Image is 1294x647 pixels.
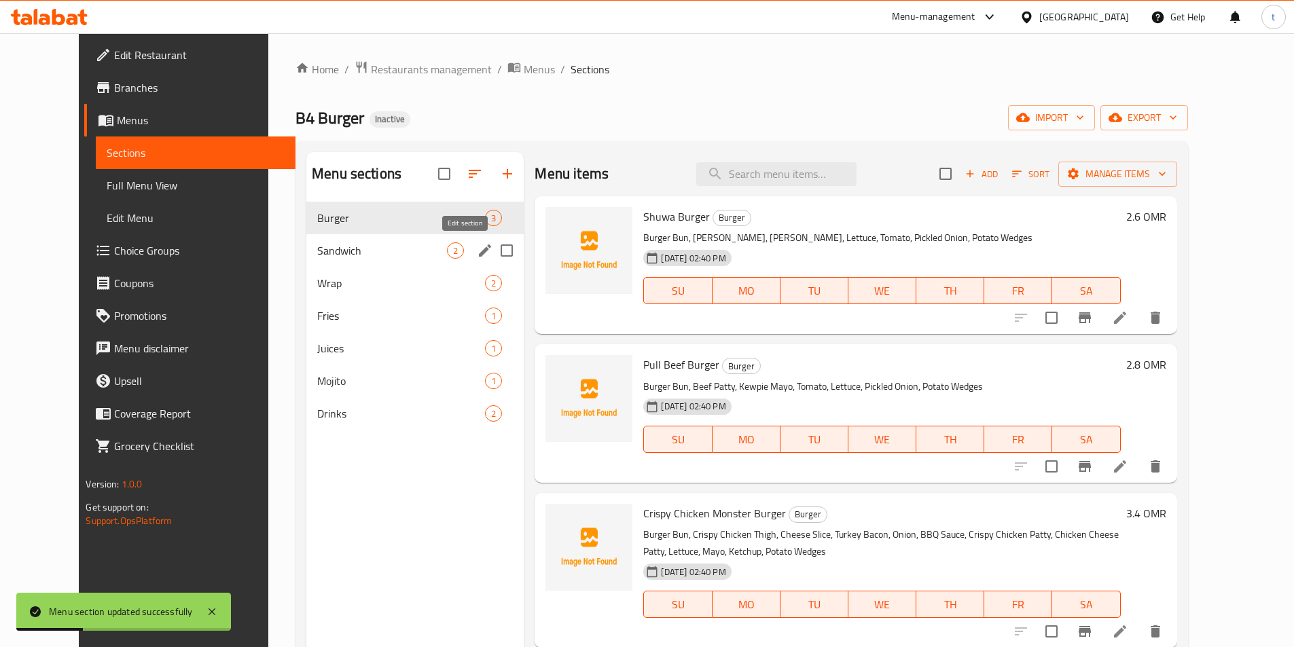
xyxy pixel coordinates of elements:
a: Choice Groups [84,234,295,267]
span: Version: [86,475,119,493]
button: delete [1139,301,1172,334]
a: Coupons [84,267,295,299]
span: Burger [789,506,827,522]
button: MO [713,277,780,304]
img: Crispy Chicken Monster Burger [545,504,632,591]
img: Shuwa Burger [545,207,632,294]
a: Edit menu item [1112,458,1128,475]
span: Sort [1012,166,1049,182]
span: 2 [486,407,501,420]
span: Get support on: [86,498,148,516]
span: Sections [571,61,609,77]
span: Inactive [370,113,410,125]
button: TH [916,426,984,453]
span: Add [963,166,1000,182]
div: Inactive [370,111,410,128]
span: TU [786,281,843,301]
span: FR [990,281,1047,301]
button: delete [1139,450,1172,483]
span: Menus [524,61,555,77]
span: 2 [448,244,463,257]
span: Edit Menu [107,210,284,226]
button: SA [1052,277,1120,304]
a: Grocery Checklist [84,430,295,462]
span: SA [1058,430,1115,449]
button: SA [1052,591,1120,618]
div: Juices1 [306,332,524,365]
button: TH [916,591,984,618]
a: Home [295,61,339,77]
a: Coverage Report [84,397,295,430]
div: Sandwich2edit [306,234,524,267]
a: Branches [84,71,295,104]
span: Sandwich [317,242,447,259]
button: export [1100,105,1188,130]
p: Burger Bun, Crispy Chicken Thigh, Cheese Slice, Turkey Bacon, Onion, BBQ Sauce, Crispy Chicken Pa... [643,526,1120,560]
button: SU [643,591,712,618]
span: Menus [117,112,284,128]
span: Grocery Checklist [114,438,284,454]
h6: 2.8 OMR [1126,355,1166,374]
div: items [485,275,502,291]
div: Mojito1 [306,365,524,397]
span: Select section [931,160,960,188]
li: / [497,61,502,77]
button: FR [984,591,1052,618]
button: WE [848,591,916,618]
span: FR [990,430,1047,449]
div: Drinks [317,405,485,422]
span: MO [718,281,775,301]
button: SU [643,426,712,453]
a: Promotions [84,299,295,332]
h2: Menu sections [312,164,401,184]
span: SU [649,281,706,301]
span: Select to update [1037,452,1066,481]
span: [DATE] 02:40 PM [655,252,731,265]
div: [GEOGRAPHIC_DATA] [1039,10,1129,24]
button: FR [984,426,1052,453]
span: Promotions [114,308,284,324]
span: TH [922,430,979,449]
p: Burger Bun, Beef Patty, Kewpie Mayo, Tomato, Lettuce, Pickled Onion, Potato Wedges [643,378,1120,395]
div: Drinks2 [306,397,524,430]
button: TU [780,277,848,304]
span: Add item [960,164,1003,185]
span: Burger [723,358,760,374]
a: Edit Restaurant [84,39,295,71]
span: TU [786,430,843,449]
span: Coupons [114,275,284,291]
span: 3 [486,212,501,225]
span: Select to update [1037,303,1066,332]
span: Fries [317,308,485,324]
div: Burger [722,358,761,374]
li: / [560,61,565,77]
span: t [1272,10,1275,24]
span: 1.0.0 [122,475,143,493]
a: Menu disclaimer [84,332,295,365]
h2: Menu items [535,164,609,184]
button: SU [643,277,712,304]
span: Sections [107,145,284,161]
button: import [1008,105,1095,130]
div: Burger [789,506,827,523]
span: FR [990,595,1047,614]
span: SA [1058,281,1115,301]
span: TU [786,595,843,614]
span: TH [922,595,979,614]
span: Full Menu View [107,177,284,193]
div: Fries1 [306,299,524,332]
span: SU [649,430,706,449]
div: Wrap [317,275,485,291]
button: SA [1052,426,1120,453]
span: Burger [713,210,751,225]
span: Select to update [1037,617,1066,646]
button: MO [713,426,780,453]
h6: 2.6 OMR [1126,207,1166,226]
span: Mojito [317,373,485,389]
span: B4 Burger [295,103,364,133]
a: Edit Menu [96,202,295,234]
a: Support.OpsPlatform [86,512,172,530]
a: Menus [84,104,295,136]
